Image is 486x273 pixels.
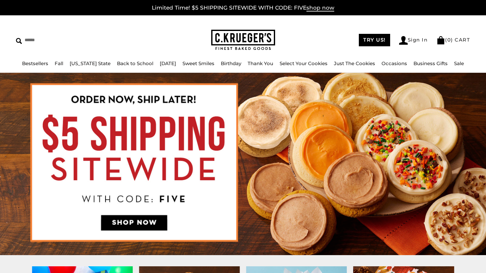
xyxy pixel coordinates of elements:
span: 0 [447,37,451,43]
a: Business Gifts [413,60,448,66]
a: (0) CART [436,37,470,43]
a: Bestsellers [22,60,48,66]
a: Back to School [117,60,153,66]
img: Account [399,36,408,45]
a: [US_STATE] State [70,60,111,66]
a: Thank You [248,60,273,66]
a: Sweet Smiles [182,60,214,66]
a: Limited Time! $5 SHIPPING SITEWIDE WITH CODE: FIVEshop now [152,4,334,11]
a: Select Your Cookies [280,60,328,66]
input: Search [16,35,124,45]
a: Birthday [221,60,241,66]
img: C.KRUEGER'S [211,30,275,50]
a: Sign In [399,36,428,45]
img: Search [16,38,22,44]
a: Fall [55,60,63,66]
img: Bag [436,36,445,44]
a: Sale [454,60,464,66]
a: Just The Cookies [334,60,375,66]
a: [DATE] [160,60,176,66]
a: Occasions [382,60,407,66]
a: TRY US! [359,34,390,46]
span: shop now [306,4,334,11]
